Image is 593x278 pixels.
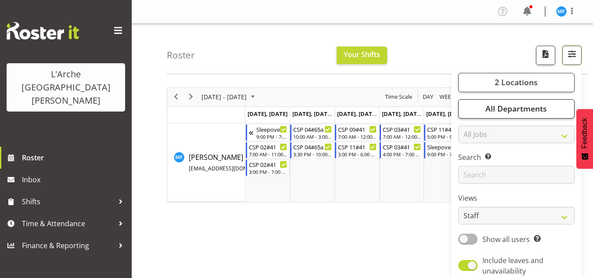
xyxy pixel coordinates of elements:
button: Filter Shifts [562,46,582,65]
span: Week [438,91,455,102]
span: Finance & Reporting [22,239,114,252]
div: Sleepover 02#41 [256,125,288,134]
span: Inbox [22,173,127,186]
span: 2 Locations [495,77,538,87]
div: 4:00 PM - 7:00 PM [383,151,421,158]
img: Rosterit website logo [7,22,79,40]
div: 9:00 PM - 7:00 AM [256,133,288,140]
span: [DATE], [DATE] [292,110,332,118]
span: Day [422,91,434,102]
span: [EMAIL_ADDRESS][DOMAIN_NAME] [189,165,276,172]
button: Time Scale [384,91,414,102]
div: Melissa Fry"s event - CSP 03#41 Begin From Thursday, August 14, 2025 at 7:00:00 AM GMT+12:00 Ends... [380,124,424,141]
div: Melissa Fry"s event - CSP 02#41 Begin From Monday, August 11, 2025 at 7:00:00 AM GMT+12:00 Ends A... [246,142,290,159]
div: CSP 02#41 [249,160,288,169]
div: 10:00 AM - 3:00 PM [293,133,332,140]
div: CSP 09#41 [338,125,377,134]
button: Next [185,91,197,102]
button: Your Shifts [337,47,387,64]
input: Search [458,166,575,184]
button: Previous [170,91,182,102]
label: Search [458,152,575,162]
div: CSP 02#41 [249,142,288,151]
div: Melissa Fry"s event - CSP 04#65a Begin From Tuesday, August 12, 2025 at 3:30:00 PM GMT+12:00 Ends... [290,142,334,159]
span: Roster [22,151,127,164]
span: [DATE], [DATE] [426,110,466,118]
div: Melissa Fry"s event - CSP 11#41 Begin From Friday, August 15, 2025 at 5:00:00 PM GMT+12:00 Ends A... [424,124,468,141]
td: Melissa Fry resource [167,123,245,202]
div: next period [183,88,198,106]
span: All Departments [485,103,547,114]
div: 3:00 PM - 6:00 PM [338,151,377,158]
button: All Departments [458,99,575,119]
span: Shifts [22,195,114,208]
div: 5:00 PM - 9:00 PM [427,133,466,140]
div: Sleepover 02#41 [427,142,510,151]
div: Melissa Fry"s event - CSP 09#41 Begin From Wednesday, August 13, 2025 at 7:00:00 AM GMT+12:00 End... [335,124,379,141]
div: 7:00 AM - 12:00 PM [383,133,421,140]
img: melissa-fry10932.jpg [556,6,567,17]
div: CSP 03#41 [383,142,421,151]
span: Your Shifts [344,50,380,59]
div: CSP 04#65a [293,125,332,134]
div: 7:00 AM - 12:00 PM [338,133,377,140]
span: [DATE] - [DATE] [201,91,248,102]
div: Melissa Fry"s event - Sleepover 02#41 Begin From Friday, August 15, 2025 at 9:00:00 PM GMT+12:00 ... [424,142,512,159]
div: Melissa Fry"s event - CSP 04#65a Begin From Tuesday, August 12, 2025 at 10:00:00 AM GMT+12:00 End... [290,124,334,141]
span: [DATE], [DATE] [337,110,377,118]
div: previous period [169,88,183,106]
div: CSP 11#41 [427,125,466,134]
button: Download a PDF of the roster according to the set date range. [536,46,555,65]
span: Time & Attendance [22,217,114,230]
span: Include leaves and unavailability [482,256,543,276]
span: Time Scale [384,91,413,102]
div: CSP 04#65a [293,142,332,151]
h4: Roster [167,50,195,60]
div: Melissa Fry"s event - Sleepover 02#41 Begin From Sunday, August 10, 2025 at 9:00:00 PM GMT+12:00 ... [246,124,290,141]
a: [PERSON_NAME][EMAIL_ADDRESS][DOMAIN_NAME] [189,152,314,173]
span: Show all users [482,235,530,244]
span: [DATE], [DATE] [248,110,288,118]
label: Views [458,193,575,203]
span: [DATE], [DATE] [382,110,422,118]
div: 3:00 PM - 7:00 PM [249,168,288,175]
div: Melissa Fry"s event - CSP 03#41 Begin From Thursday, August 14, 2025 at 4:00:00 PM GMT+12:00 Ends... [380,142,424,159]
div: August 11 - 17, 2025 [198,88,260,106]
button: Timeline Day [421,91,435,102]
div: Timeline Week of August 16, 2025 [167,87,558,202]
div: CSP 11#41 [338,142,377,151]
div: CSP 03#41 [383,125,421,134]
div: Melissa Fry"s event - CSP 11#41 Begin From Wednesday, August 13, 2025 at 3:00:00 PM GMT+12:00 End... [335,142,379,159]
span: Feedback [581,118,589,148]
div: 9:00 PM - 7:00 AM [427,151,510,158]
div: 7:00 AM - 11:00 AM [249,151,288,158]
span: [PERSON_NAME] [189,152,314,173]
div: Melissa Fry"s event - CSP 02#41 Begin From Monday, August 11, 2025 at 3:00:00 PM GMT+12:00 Ends A... [246,159,290,176]
div: L'Arche [GEOGRAPHIC_DATA][PERSON_NAME] [15,68,116,107]
button: Timeline Week [438,91,456,102]
table: Timeline Week of August 16, 2025 [245,123,557,202]
button: 2 Locations [458,73,575,92]
div: 3:30 PM - 10:00 PM [293,151,332,158]
button: Feedback - Show survey [576,109,593,169]
button: August 2025 [200,91,259,102]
